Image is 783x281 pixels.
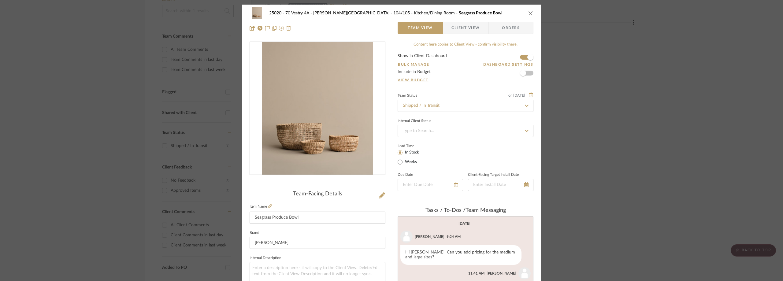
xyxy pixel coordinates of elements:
div: team Messaging [398,207,533,214]
span: Orders [495,22,526,34]
span: [DATE] [513,93,526,98]
div: [PERSON_NAME] [415,234,444,239]
span: Tasks / To-Dos / [425,208,466,213]
div: Internal Client Status [398,120,431,123]
div: Team Status [398,94,417,97]
label: Brand [250,231,259,235]
img: user_avatar.png [400,231,413,243]
div: Content here copies to Client View - confirm visibility there. [398,42,533,48]
span: Team View [408,22,433,34]
input: Type to Search… [398,125,533,137]
label: Lead Time [398,143,429,149]
input: Enter Brand [250,237,385,249]
label: Item Name [250,204,272,209]
img: c3d587a8-186c-4c8b-86dd-5731ea502dd0_48x40.jpg [250,7,264,19]
span: 104/105 - Kitchen/Dining Room [393,11,459,15]
span: Seagrass Produce Bowl [459,11,502,15]
div: [PERSON_NAME] [487,271,516,276]
input: Type to Search… [398,100,533,112]
span: 25020 - 70 Vestry 4A - [PERSON_NAME][GEOGRAPHIC_DATA] [269,11,393,15]
button: Dashboard Settings [483,62,533,67]
div: Hi [PERSON_NAME]! Can you add pricing for the medium and large sizes? [400,245,521,265]
label: Weeks [404,159,417,165]
button: Bulk Manage [398,62,430,67]
input: Enter Install Date [468,179,533,191]
mat-radio-group: Select item type [398,149,429,166]
div: 0 [250,42,385,175]
img: Remove from project [286,26,291,31]
label: Internal Description [250,257,281,260]
span: on [508,94,513,97]
div: [DATE] [458,221,470,226]
button: close [528,10,533,16]
a: View Budget [398,78,533,83]
div: 11:41 AM [468,271,484,276]
label: In Stock [404,150,419,155]
div: 9:24 AM [447,234,461,239]
label: Client-Facing Target Install Date [468,173,519,176]
input: Enter Due Date [398,179,463,191]
span: Client View [451,22,480,34]
img: c3d587a8-186c-4c8b-86dd-5731ea502dd0_436x436.jpg [262,42,373,175]
img: user_avatar.png [518,267,531,279]
div: Team-Facing Details [250,191,385,198]
label: Due Date [398,173,413,176]
input: Enter Item Name [250,212,385,224]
